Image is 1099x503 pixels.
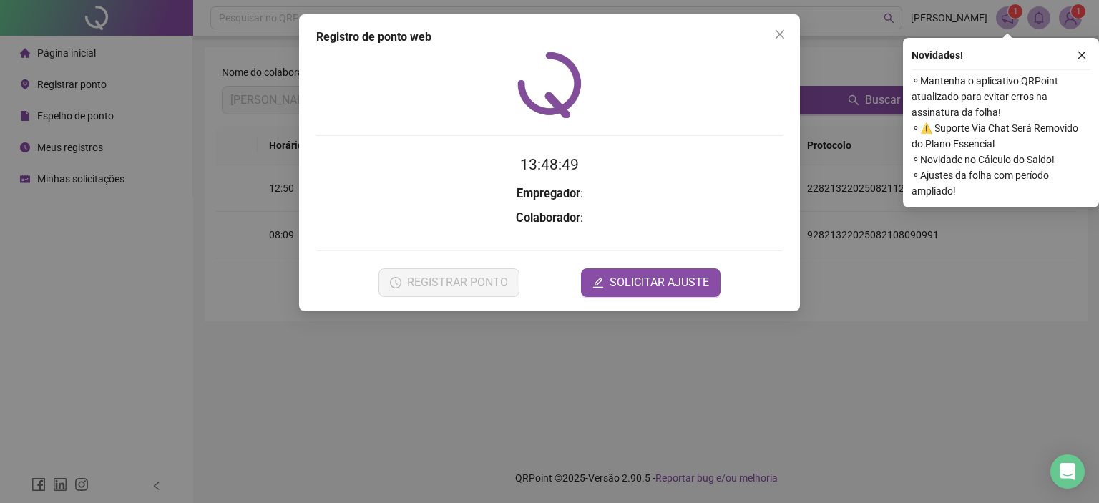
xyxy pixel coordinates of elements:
[592,277,604,288] span: edit
[316,209,783,228] h3: :
[1050,454,1085,489] div: Open Intercom Messenger
[316,185,783,203] h3: :
[912,47,963,63] span: Novidades !
[912,73,1090,120] span: ⚬ Mantenha o aplicativo QRPoint atualizado para evitar erros na assinatura da folha!
[581,268,721,297] button: editSOLICITAR AJUSTE
[912,152,1090,167] span: ⚬ Novidade no Cálculo do Saldo!
[912,167,1090,199] span: ⚬ Ajustes da folha com período ampliado!
[316,29,783,46] div: Registro de ponto web
[378,268,519,297] button: REGISTRAR PONTO
[517,52,582,118] img: QRPoint
[516,211,580,225] strong: Colaborador
[774,29,786,40] span: close
[517,187,580,200] strong: Empregador
[768,23,791,46] button: Close
[912,120,1090,152] span: ⚬ ⚠️ Suporte Via Chat Será Removido do Plano Essencial
[610,274,709,291] span: SOLICITAR AJUSTE
[520,156,579,173] time: 13:48:49
[1077,50,1087,60] span: close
